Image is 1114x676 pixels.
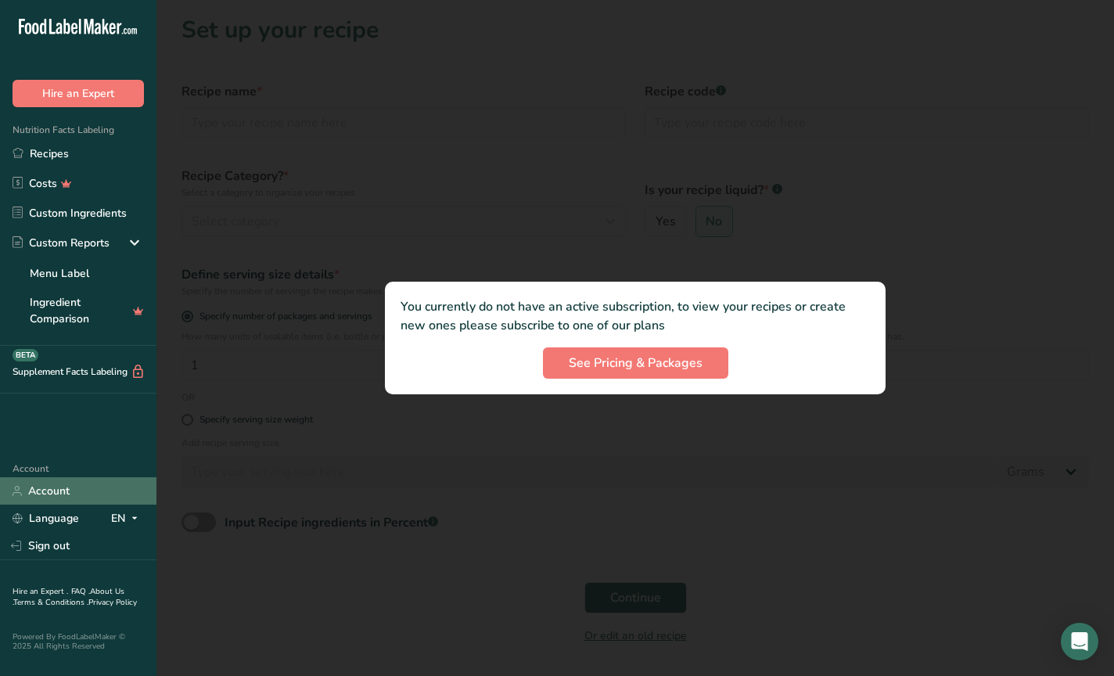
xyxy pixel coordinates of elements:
[13,80,144,107] button: Hire an Expert
[13,597,88,608] a: Terms & Conditions .
[13,349,38,361] div: BETA
[13,235,110,251] div: Custom Reports
[88,597,137,608] a: Privacy Policy
[569,354,703,372] span: See Pricing & Packages
[111,509,144,528] div: EN
[13,586,68,597] a: Hire an Expert .
[401,297,870,335] p: You currently do not have an active subscription, to view your recipes or create new ones please ...
[1061,623,1098,660] div: Open Intercom Messenger
[543,347,728,379] button: See Pricing & Packages
[13,586,124,608] a: About Us .
[13,632,144,651] div: Powered By FoodLabelMaker © 2025 All Rights Reserved
[71,586,90,597] a: FAQ .
[13,505,79,532] a: Language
